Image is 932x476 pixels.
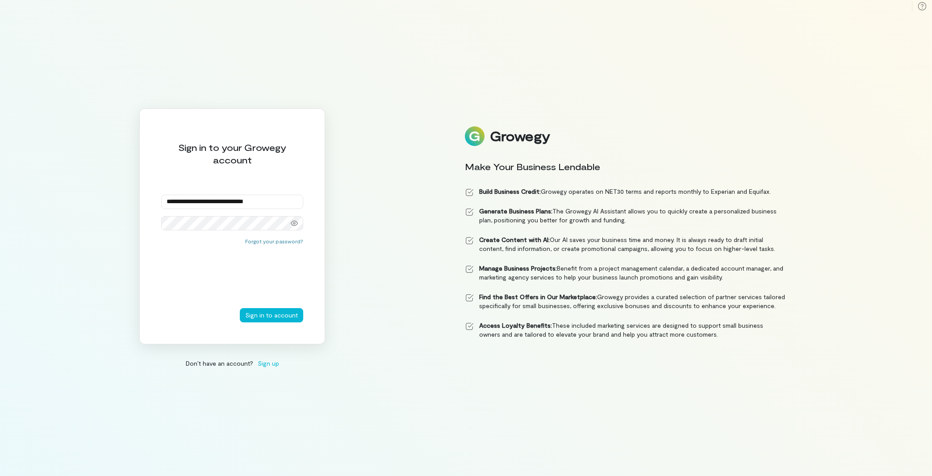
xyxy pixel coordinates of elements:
div: Sign in to your Growegy account [161,141,303,166]
strong: Create Content with AI: [479,236,550,243]
strong: Generate Business Plans: [479,207,552,215]
div: Growegy [490,129,550,144]
strong: Manage Business Projects: [479,264,557,272]
strong: Build Business Credit: [479,188,541,195]
button: Sign in to account [240,308,303,322]
button: Forgot your password? [245,238,303,245]
div: Don’t have an account? [139,359,325,368]
li: Growegy operates on NET30 terms and reports monthly to Experian and Equifax. [465,187,786,196]
span: Sign up [258,359,279,368]
li: Growegy provides a curated selection of partner services tailored specifically for small business... [465,292,786,310]
li: These included marketing services are designed to support small business owners and are tailored ... [465,321,786,339]
div: Make Your Business Lendable [465,160,786,173]
img: Logo [465,126,485,146]
strong: Access Loyalty Benefits: [479,322,552,329]
li: Our AI saves your business time and money. It is always ready to draft initial content, find info... [465,235,786,253]
strong: Find the Best Offers in Our Marketplace: [479,293,597,301]
li: Benefit from a project management calendar, a dedicated account manager, and marketing agency ser... [465,264,786,282]
li: The Growegy AI Assistant allows you to quickly create a personalized business plan, positioning y... [465,207,786,225]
